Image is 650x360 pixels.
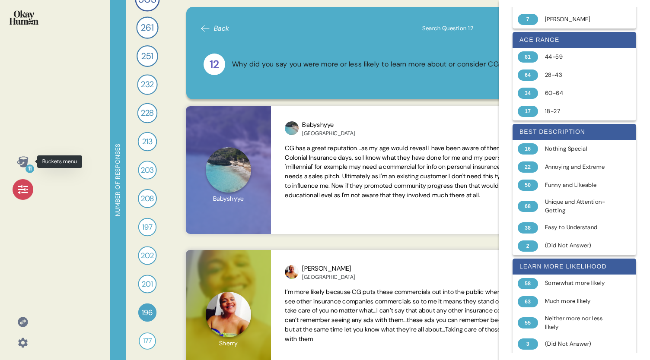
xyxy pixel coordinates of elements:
[141,107,154,120] span: 228
[545,297,614,306] div: Much more likely
[25,164,34,173] div: 11
[518,240,538,252] div: 2
[518,69,538,81] div: 64
[545,53,614,61] div: 44-59
[285,265,299,279] img: profilepic_9061875277198482.jpg
[285,121,299,135] img: profilepic_9238681396194443.jpg
[545,241,614,250] div: (Did Not Answer)
[545,223,614,232] div: Easy to Understand
[302,274,355,281] div: [GEOGRAPHIC_DATA]
[518,143,538,155] div: 16
[142,307,153,318] span: 196
[142,278,153,290] span: 201
[415,21,523,36] input: Search Question 12
[513,124,636,140] div: best description
[545,145,614,153] div: Nothing Special
[518,106,538,117] div: 17
[545,181,614,189] div: Funny and Likeable
[545,340,614,348] div: (Did Not Answer)
[545,279,614,287] div: Somewhat more likely
[141,164,154,176] span: 203
[204,54,225,75] div: 12
[141,250,153,261] span: 202
[141,21,153,35] span: 261
[518,161,538,173] div: 22
[513,32,636,48] div: age range
[518,338,538,350] div: 3
[513,259,636,275] div: learn more likelihood
[545,163,614,171] div: Annoying and Extreme
[232,59,503,70] div: Why did you say you were more or less likely to learn more about or consider CG?
[545,198,614,215] div: Unique and Attention-Getting
[518,222,538,234] div: 38
[141,50,153,63] span: 251
[545,89,614,98] div: 60-64
[518,201,538,212] div: 68
[518,88,538,99] div: 34
[302,130,355,137] div: [GEOGRAPHIC_DATA]
[518,180,538,191] div: 50
[302,264,355,274] div: [PERSON_NAME]
[214,23,229,34] span: Back
[141,193,154,205] span: 208
[143,336,152,346] span: 177
[10,10,38,25] img: okayhuman.3b1b6348.png
[302,120,355,130] div: Babyshyye
[518,51,538,63] div: 81
[518,317,538,328] div: 55
[285,144,552,199] span: CG has a great reputation...as my age would reveal I have been aware of them since their Colonial...
[545,107,614,116] div: 18-27
[545,314,614,332] div: Neither more nor less likely
[142,221,153,233] span: 197
[518,296,538,307] div: 63
[285,288,554,343] span: I’m more likely because CG puts these commercials out into the public whereas you really don’t se...
[518,278,538,289] div: 58
[518,14,538,25] div: 7
[545,71,614,79] div: 28-43
[545,15,614,24] div: [PERSON_NAME]
[141,78,154,91] span: 232
[142,136,153,147] span: 213
[37,155,82,168] div: Buckets menu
